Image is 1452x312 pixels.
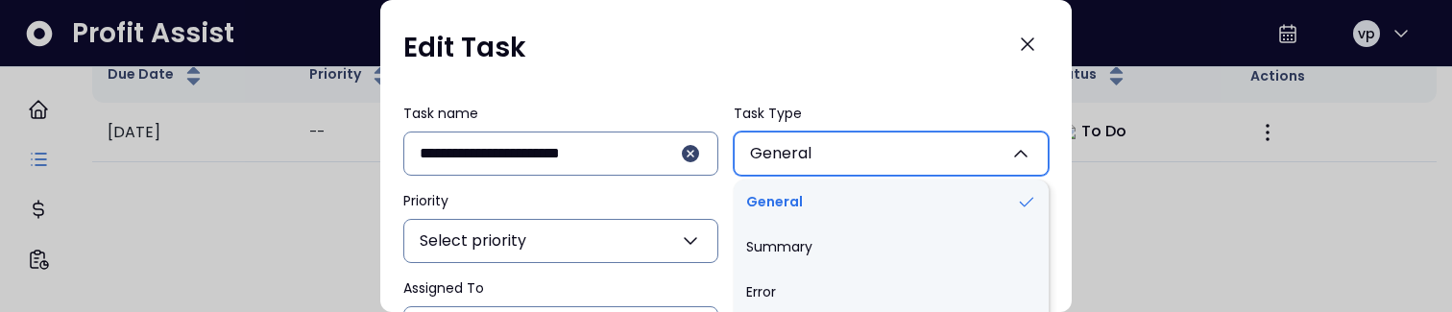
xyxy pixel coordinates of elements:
[403,278,484,298] span: Assigned To
[1006,23,1049,65] button: Close
[734,225,1049,270] li: Summary
[750,142,811,165] span: General
[679,142,702,165] button: Clear input
[420,229,526,252] span: Select priority
[403,191,448,210] span: Priority
[734,180,1049,225] li: General
[403,104,478,123] span: Task name
[403,31,526,65] h1: Edit Task
[734,104,802,123] span: Task Type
